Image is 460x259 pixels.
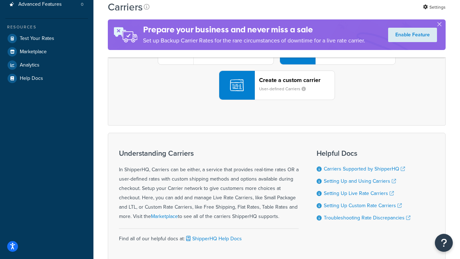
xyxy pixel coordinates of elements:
div: Resources [5,24,88,30]
a: Marketplace [151,213,178,220]
a: Settings [423,2,446,12]
a: Setting Up and Using Carriers [324,177,396,185]
h4: Prepare your business and never miss a sale [143,24,365,36]
div: In ShipperHQ, Carriers can be either, a service that provides real-time rates OR a user-defined r... [119,149,299,221]
span: Help Docs [20,76,43,82]
a: Help Docs [5,72,88,85]
span: Test Your Rates [20,36,54,42]
img: icon-carrier-custom-c93b8a24.svg [230,78,244,92]
p: Set up Backup Carrier Rates for the rare circumstances of downtime for a live rate carrier. [143,36,365,46]
img: ad-rules-rateshop-fe6ec290ccb7230408bd80ed9643f0289d75e0ffd9eb532fc0e269fcd187b520.png [108,19,143,50]
a: Carriers Supported by ShipperHQ [324,165,405,173]
h3: Understanding Carriers [119,149,299,157]
button: Create a custom carrierUser-defined Carriers [219,71,335,100]
div: Find all of our helpful docs at: [119,228,299,244]
a: Enable Feature [388,28,437,42]
header: Create a custom carrier [259,77,335,83]
span: Advanced Features [18,1,62,8]
a: Setting Up Custom Rate Carriers [324,202,402,209]
a: Troubleshooting Rate Discrepancies [324,214,410,222]
span: 0 [81,1,83,8]
span: Analytics [20,62,40,68]
a: Test Your Rates [5,32,88,45]
button: Open Resource Center [435,234,453,252]
small: User-defined Carriers [259,86,312,92]
a: Analytics [5,59,88,72]
a: ShipperHQ Help Docs [185,235,242,242]
span: Marketplace [20,49,47,55]
a: Marketplace [5,45,88,58]
h3: Helpful Docs [317,149,410,157]
a: Setting Up Live Rate Carriers [324,190,394,197]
